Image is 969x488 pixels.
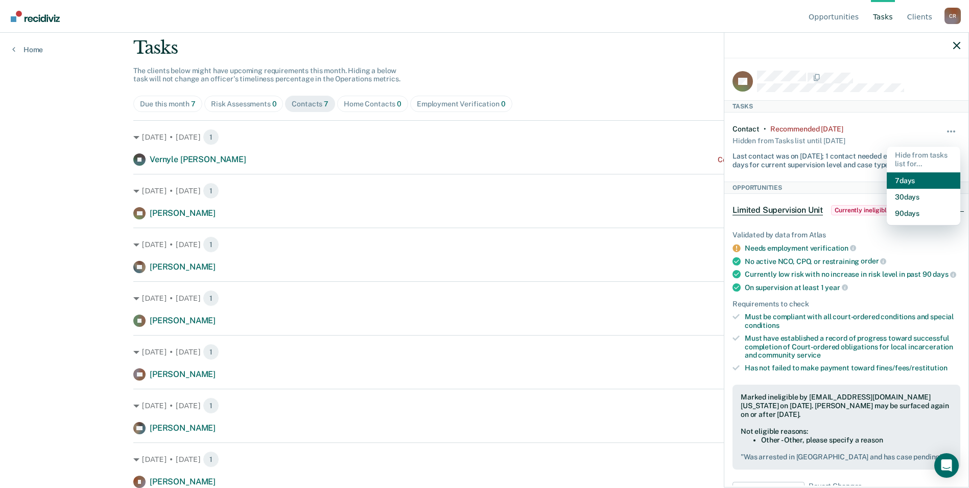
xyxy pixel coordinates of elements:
[831,205,894,215] span: Currently ineligible
[150,262,216,272] span: [PERSON_NAME]
[732,300,960,308] div: Requirements to check
[133,183,836,199] div: [DATE] • [DATE]
[741,393,952,418] div: Marked ineligible by [EMAIL_ADDRESS][DOMAIN_NAME][US_STATE] on [DATE]. [PERSON_NAME] may be surfa...
[732,148,923,169] div: Last contact was on [DATE]; 1 contact needed every 180 days for current supervision level and cas...
[203,236,219,253] span: 1
[741,427,952,436] div: Not eligible reasons:
[732,205,823,215] span: Limited Supervision Unit
[933,270,956,278] span: days
[150,208,216,218] span: [PERSON_NAME]
[797,351,821,359] span: service
[133,451,836,468] div: [DATE] • [DATE]
[944,8,961,24] div: C R
[724,182,968,194] div: Opportunities
[732,231,960,239] div: Validated by data from Atlas
[745,334,960,360] div: Must have established a record of progress toward successful completion of Court-ordered obligati...
[150,477,216,486] span: [PERSON_NAME]
[718,156,836,164] div: Contact recommended a month ago
[203,344,219,360] span: 1
[133,236,836,253] div: [DATE] • [DATE]
[761,436,952,445] li: Other - Other, please specify a reason
[203,290,219,306] span: 1
[133,344,836,360] div: [DATE] • [DATE]
[745,270,960,279] div: Currently low risk with no increase in risk level in past 90
[344,100,401,108] div: Home Contacts
[745,257,960,266] div: No active NCO, CPO, or restraining
[724,194,968,227] div: Limited Supervision UnitCurrently ineligible
[887,147,960,226] div: Dropdown Menu
[724,100,968,113] div: Tasks
[133,290,836,306] div: [DATE] • [DATE]
[876,364,948,372] span: fines/fees/restitution
[501,100,506,108] span: 0
[745,364,960,372] div: Has not failed to make payment toward
[887,172,960,189] button: 7 days
[203,183,219,199] span: 1
[150,316,216,325] span: [PERSON_NAME]
[417,100,506,108] div: Employment Verification
[745,313,960,330] div: Must be compliant with all court-ordered conditions and special conditions
[211,100,277,108] div: Risk Assessments
[934,453,959,478] div: Open Intercom Messenger
[324,100,328,108] span: 7
[150,369,216,379] span: [PERSON_NAME]
[150,423,216,433] span: [PERSON_NAME]
[397,100,401,108] span: 0
[12,45,43,54] a: Home
[203,451,219,468] span: 1
[745,283,960,292] div: On supervision at least 1
[764,125,766,134] div: •
[133,397,836,414] div: [DATE] • [DATE]
[203,397,219,414] span: 1
[732,125,760,134] div: Contact
[191,100,196,108] span: 7
[11,11,60,22] img: Recidiviz
[944,8,961,24] button: Profile dropdown button
[887,189,960,205] button: 30 days
[150,154,246,164] span: Vernyle [PERSON_NAME]
[887,205,960,221] button: 90 days
[203,129,219,145] span: 1
[272,100,277,108] span: 0
[825,283,847,292] span: year
[133,66,400,83] span: The clients below might have upcoming requirements this month. Hiding a below task will not chang...
[140,100,196,108] div: Due this month
[741,453,952,461] pre: " Was arrested in [GEOGRAPHIC_DATA] and has case pending "
[133,37,836,58] div: Tasks
[861,257,886,265] span: order
[887,147,960,172] div: Hide from tasks list for...
[732,134,845,148] div: Hidden from Tasks list until [DATE]
[745,243,960,253] div: Needs employment verification
[292,100,328,108] div: Contacts
[133,129,836,145] div: [DATE] • [DATE]
[770,125,843,134] div: Recommended 6 days ago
